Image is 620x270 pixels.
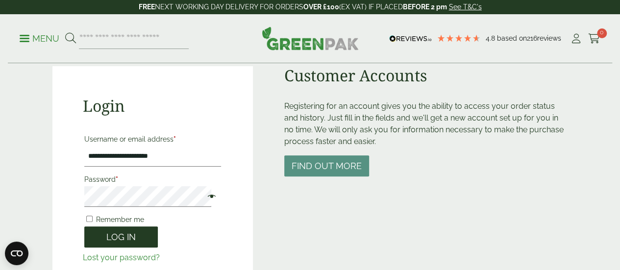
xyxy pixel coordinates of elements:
[96,216,144,223] span: Remember me
[83,253,160,262] a: Lost your password?
[588,34,600,44] i: Cart
[284,155,369,176] button: Find out more
[20,33,59,45] p: Menu
[437,34,481,43] div: 4.79 Stars
[497,34,527,42] span: Based on
[588,31,600,46] a: 0
[284,100,568,147] p: Registering for an account gives you the ability to access your order status and history. Just fi...
[303,3,339,11] strong: OVER £100
[139,3,155,11] strong: FREE
[449,3,482,11] a: See T&C's
[284,66,568,85] h2: Customer Accounts
[84,172,222,186] label: Password
[84,226,158,247] button: Log in
[597,28,607,38] span: 0
[527,34,537,42] span: 216
[262,26,359,50] img: GreenPak Supplies
[86,216,93,222] input: Remember me
[389,35,432,42] img: REVIEWS.io
[486,34,497,42] span: 4.8
[20,33,59,43] a: Menu
[403,3,447,11] strong: BEFORE 2 pm
[537,34,561,42] span: reviews
[5,242,28,265] button: Open CMP widget
[84,132,222,146] label: Username or email address
[570,34,582,44] i: My Account
[284,162,369,171] a: Find out more
[83,97,223,115] h2: Login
